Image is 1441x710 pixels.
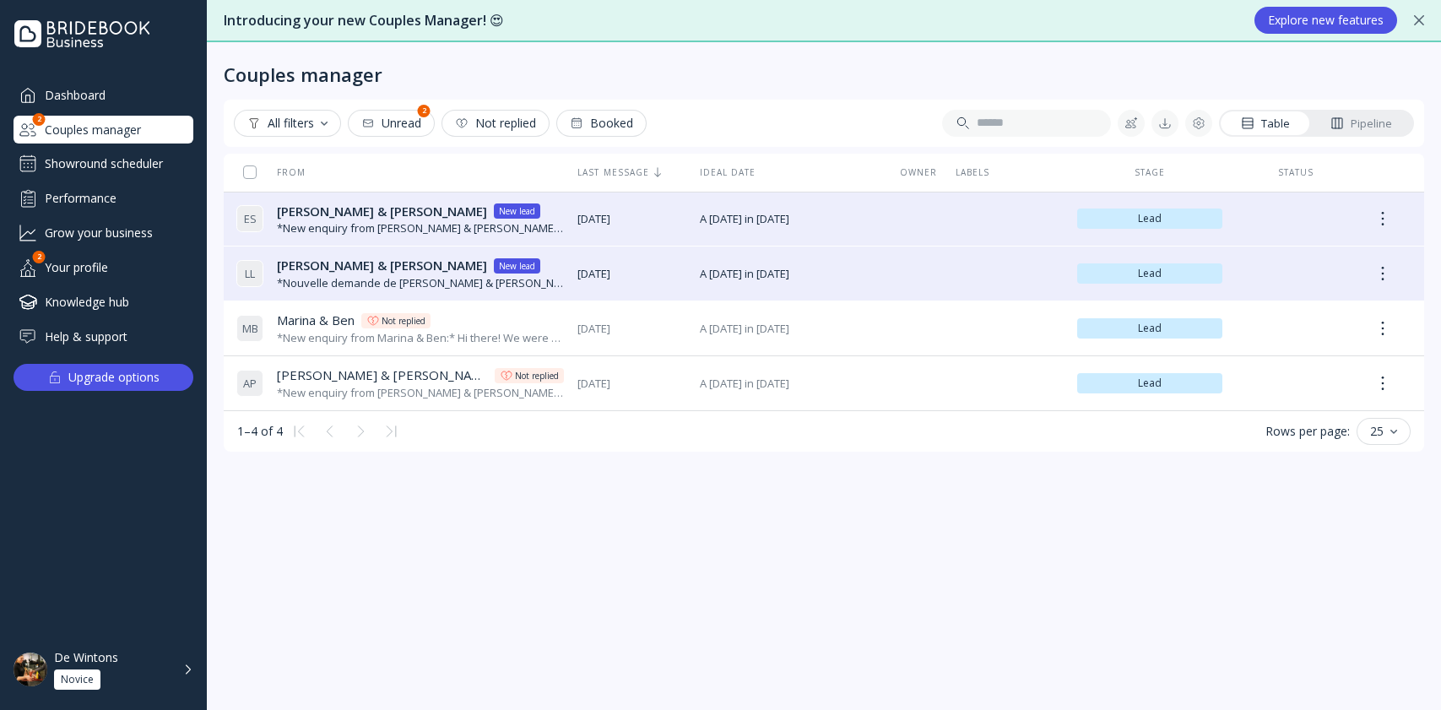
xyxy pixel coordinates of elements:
span: A [DATE] in [DATE] [700,211,881,227]
div: Table [1241,116,1290,132]
div: Ideal date [700,166,881,178]
img: dpr=2,fit=cover,g=face,w=48,h=48 [14,653,47,686]
span: Marina & Ben [277,312,355,329]
a: Dashboard [14,81,193,109]
button: Unread [348,110,435,137]
div: *New enquiry from [PERSON_NAME] & [PERSON_NAME]:* Hi there! We were hoping to use the Bridebook c... [277,220,564,236]
div: *New enquiry from Marina & Ben:* Hi there! We were hoping to use the Bridebook calendar to book a... [277,330,564,346]
div: 2 [33,113,46,126]
div: Last message [577,166,685,178]
span: [PERSON_NAME] & [PERSON_NAME] [277,366,488,384]
button: 25 [1357,418,1411,445]
div: Not replied [382,314,425,328]
div: M B [236,315,263,342]
div: Your profile [14,253,193,281]
div: 1–4 of 4 [237,423,283,440]
button: Upgrade options [14,364,193,391]
div: Novice [61,673,94,686]
button: All filters [234,110,341,137]
div: Explore new features [1268,14,1384,27]
div: Labels [956,166,1064,178]
div: Booked [570,117,633,130]
button: Not replied [442,110,550,137]
a: Your profile2 [14,253,193,281]
div: From [236,166,306,178]
iframe: Chat Widget [1357,629,1441,710]
span: Lead [1084,322,1216,335]
div: L L [236,260,263,287]
span: [PERSON_NAME] & [PERSON_NAME] [277,203,487,220]
span: [DATE] [577,321,685,337]
span: A [DATE] in [DATE] [700,266,881,282]
div: De Wintons [54,650,118,665]
a: Grow your business [14,219,193,247]
div: Not replied [515,369,559,382]
a: Couples manager2 [14,116,193,144]
a: Performance [14,184,193,212]
div: E S [236,205,263,232]
a: Showround scheduler [14,150,193,177]
div: All filters [247,117,328,130]
div: *Nouvelle demande de [PERSON_NAME] & [PERSON_NAME]:* Hello, we would like to book a showround via... [277,275,564,291]
div: Upgrade options [68,366,160,389]
div: New lead [499,259,535,273]
div: Rows per page: [1265,423,1350,440]
div: A P [236,370,263,397]
div: *New enquiry from [PERSON_NAME] & [PERSON_NAME]:* Hi there! We were hoping to use the Bridebook c... [277,385,564,401]
div: Stage [1077,166,1222,178]
div: 2 [33,251,46,263]
span: [DATE] [577,376,685,392]
div: 25 [1370,425,1397,438]
div: 2 [418,105,431,117]
a: Knowledge hub [14,288,193,316]
span: Lead [1084,267,1216,280]
a: Help & support [14,322,193,350]
div: Couples manager [224,62,382,86]
div: Owner [895,166,942,178]
div: New lead [499,204,535,218]
div: Not replied [455,117,536,130]
div: Pipeline [1330,116,1392,132]
span: [DATE] [577,266,685,282]
button: Explore new features [1254,7,1397,34]
div: Status [1236,166,1357,178]
div: Introducing your new Couples Manager! 😍 [224,11,1238,30]
span: Lead [1084,377,1216,390]
span: [PERSON_NAME] & [PERSON_NAME] [277,257,487,274]
div: Couples manager [14,116,193,144]
span: [DATE] [577,211,685,227]
button: Booked [556,110,647,137]
div: Unread [361,117,421,130]
span: A [DATE] in [DATE] [700,321,881,337]
span: Lead [1084,212,1216,225]
span: A [DATE] in [DATE] [700,376,881,392]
